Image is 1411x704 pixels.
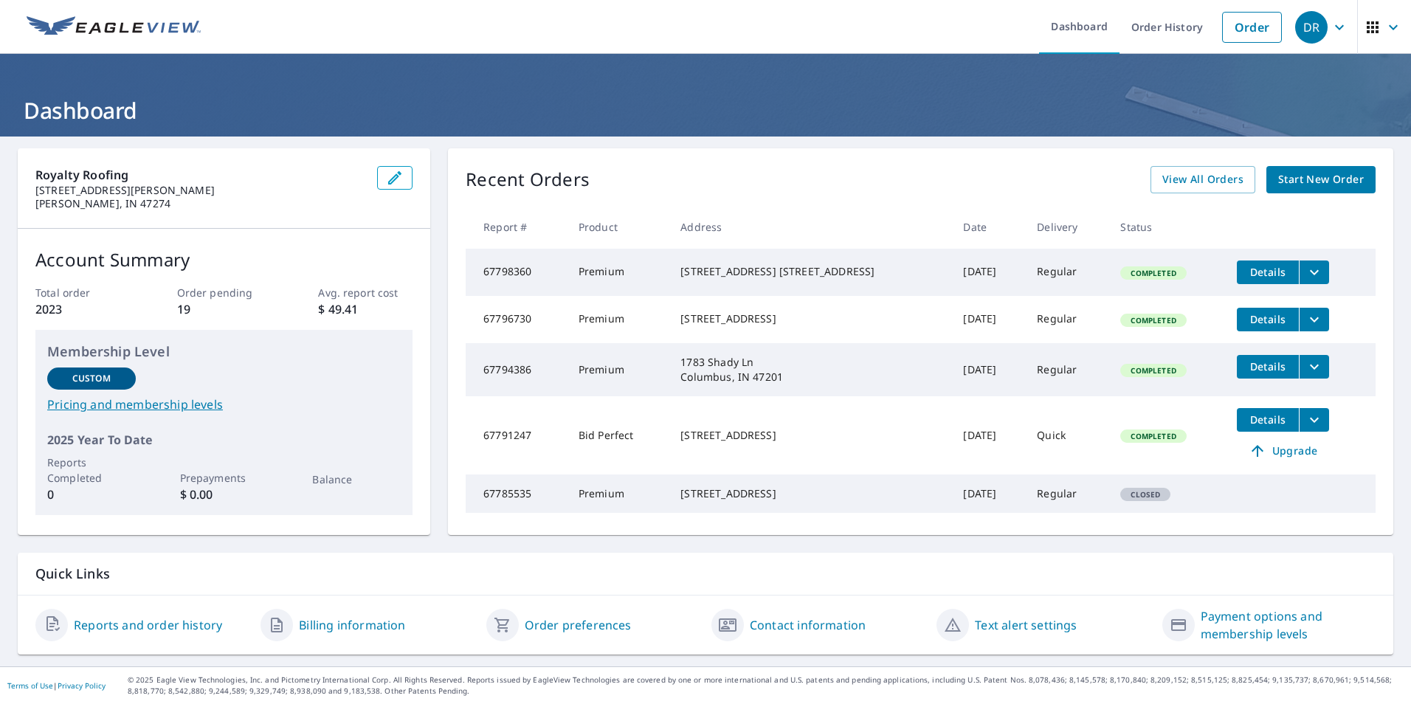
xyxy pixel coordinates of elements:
[1025,474,1108,513] td: Regular
[35,184,365,197] p: [STREET_ADDRESS][PERSON_NAME]
[466,474,567,513] td: 67785535
[1150,166,1255,193] a: View All Orders
[1299,308,1329,331] button: filesDropdownBtn-67796730
[180,486,269,503] p: $ 0.00
[951,296,1025,343] td: [DATE]
[1025,205,1108,249] th: Delivery
[669,205,951,249] th: Address
[318,300,413,318] p: $ 49.41
[1201,607,1376,643] a: Payment options and membership levels
[567,205,669,249] th: Product
[35,565,1376,583] p: Quick Links
[47,431,401,449] p: 2025 Year To Date
[1266,166,1376,193] a: Start New Order
[1122,489,1169,500] span: Closed
[1295,11,1328,44] div: DR
[1237,439,1329,463] a: Upgrade
[177,285,272,300] p: Order pending
[1108,205,1225,249] th: Status
[1162,170,1243,189] span: View All Orders
[1278,170,1364,189] span: Start New Order
[466,343,567,396] td: 67794386
[1025,249,1108,296] td: Regular
[1222,12,1282,43] a: Order
[47,342,401,362] p: Membership Level
[1025,296,1108,343] td: Regular
[312,472,401,487] p: Balance
[72,372,111,385] p: Custom
[1246,413,1290,427] span: Details
[466,205,567,249] th: Report #
[466,166,590,193] p: Recent Orders
[299,616,405,634] a: Billing information
[525,616,632,634] a: Order preferences
[951,474,1025,513] td: [DATE]
[975,616,1077,634] a: Text alert settings
[128,674,1404,697] p: © 2025 Eagle View Technologies, Inc. and Pictometry International Corp. All Rights Reserved. Repo...
[180,470,269,486] p: Prepayments
[680,486,939,501] div: [STREET_ADDRESS]
[1122,268,1184,278] span: Completed
[47,486,136,503] p: 0
[18,95,1393,125] h1: Dashboard
[1246,312,1290,326] span: Details
[74,616,222,634] a: Reports and order history
[951,249,1025,296] td: [DATE]
[7,680,53,691] a: Terms of Use
[680,428,939,443] div: [STREET_ADDRESS]
[318,285,413,300] p: Avg. report cost
[1246,359,1290,373] span: Details
[567,474,669,513] td: Premium
[1299,408,1329,432] button: filesDropdownBtn-67791247
[35,166,365,184] p: Royalty Roofing
[951,205,1025,249] th: Date
[750,616,866,634] a: Contact information
[466,249,567,296] td: 67798360
[567,249,669,296] td: Premium
[35,300,130,318] p: 2023
[1246,442,1320,460] span: Upgrade
[1299,260,1329,284] button: filesDropdownBtn-67798360
[567,396,669,474] td: Bid Perfect
[35,285,130,300] p: Total order
[1237,308,1299,331] button: detailsBtn-67796730
[27,16,201,38] img: EV Logo
[1299,355,1329,379] button: filesDropdownBtn-67794386
[7,681,106,690] p: |
[951,343,1025,396] td: [DATE]
[466,396,567,474] td: 67791247
[1122,365,1184,376] span: Completed
[1025,396,1108,474] td: Quick
[35,246,413,273] p: Account Summary
[951,396,1025,474] td: [DATE]
[1237,408,1299,432] button: detailsBtn-67791247
[1122,315,1184,325] span: Completed
[35,197,365,210] p: [PERSON_NAME], IN 47274
[1122,431,1184,441] span: Completed
[1237,355,1299,379] button: detailsBtn-67794386
[680,355,939,384] div: 1783 Shady Ln Columbus, IN 47201
[47,396,401,413] a: Pricing and membership levels
[466,296,567,343] td: 67796730
[1246,265,1290,279] span: Details
[47,455,136,486] p: Reports Completed
[177,300,272,318] p: 19
[1237,260,1299,284] button: detailsBtn-67798360
[680,264,939,279] div: [STREET_ADDRESS] [STREET_ADDRESS]
[680,311,939,326] div: [STREET_ADDRESS]
[567,296,669,343] td: Premium
[58,680,106,691] a: Privacy Policy
[1025,343,1108,396] td: Regular
[567,343,669,396] td: Premium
